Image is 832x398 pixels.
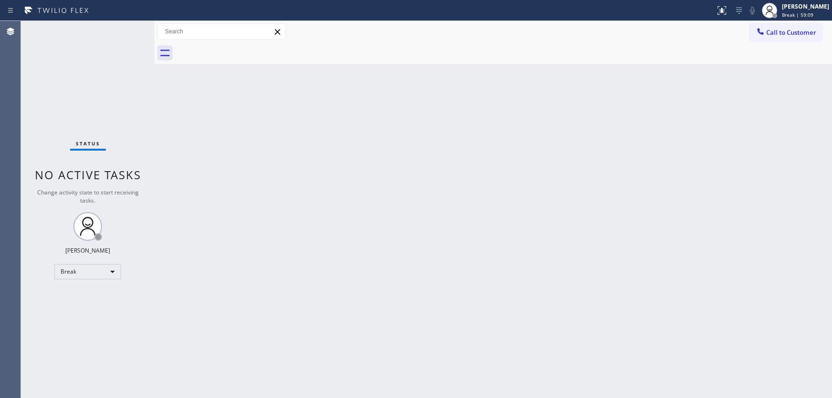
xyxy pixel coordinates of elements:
[746,4,759,17] button: Mute
[158,24,286,39] input: Search
[750,23,822,41] button: Call to Customer
[766,28,816,37] span: Call to Customer
[782,11,813,18] span: Break | 59:09
[35,167,141,183] span: No active tasks
[54,264,121,279] div: Break
[782,2,829,10] div: [PERSON_NAME]
[76,140,100,147] span: Status
[37,188,139,204] span: Change activity state to start receiving tasks.
[65,246,110,255] div: [PERSON_NAME]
